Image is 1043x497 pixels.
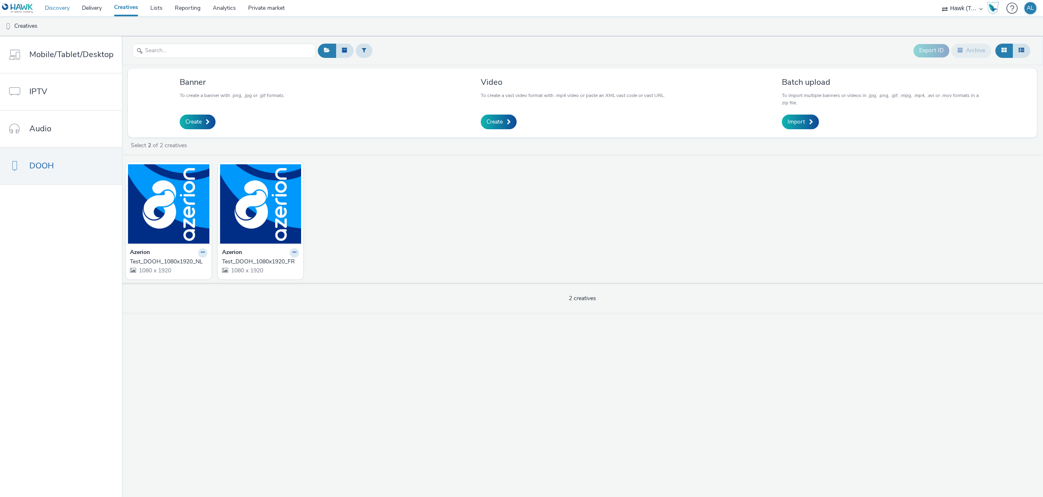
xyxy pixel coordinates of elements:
[138,267,171,274] span: 1080 x 1920
[180,92,285,99] p: To create a banner with .png, .jpg or .gif formats.
[180,77,285,88] h3: Banner
[230,267,263,274] span: 1080 x 1920
[29,160,54,172] span: DOOH
[148,141,151,149] strong: 2
[995,44,1013,57] button: Grid
[951,44,991,57] button: Archive
[185,118,202,126] span: Create
[782,115,819,129] a: Import
[987,2,999,15] img: Hawk Academy
[987,2,1002,15] a: Hawk Academy
[180,115,216,129] a: Create
[782,92,986,106] p: To import multiple banners or videos in .jpg, .png, .gif, .mpg, .mp4, .avi or .mov formats in a z...
[486,118,503,126] span: Create
[130,258,207,266] a: Test_DOOH_1080x1920_NL
[782,77,986,88] h3: Batch upload
[128,164,209,244] img: Test_DOOH_1080x1920_NL visual
[130,248,150,258] strong: Azerion
[481,77,665,88] h3: Video
[1027,2,1034,14] div: AL
[222,258,299,266] a: Test_DOOH_1080x1920_FR
[1012,44,1030,57] button: Table
[481,92,665,99] p: To create a vast video format with .mp4 video or paste an XML vast code or vast URL.
[913,44,949,57] button: Export ID
[222,248,242,258] strong: Azerion
[222,258,296,266] div: Test_DOOH_1080x1920_FR
[4,22,12,31] img: dooh
[29,49,114,60] span: Mobile/Tablet/Desktop
[29,123,51,135] span: Audio
[130,141,190,149] a: Select of 2 creatives
[788,118,805,126] span: Import
[220,164,301,244] img: Test_DOOH_1080x1920_FR visual
[132,44,316,58] input: Search...
[569,294,596,302] span: 2 creatives
[481,115,517,129] a: Create
[130,258,204,266] div: Test_DOOH_1080x1920_NL
[29,86,47,97] span: IPTV
[2,3,33,13] img: undefined Logo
